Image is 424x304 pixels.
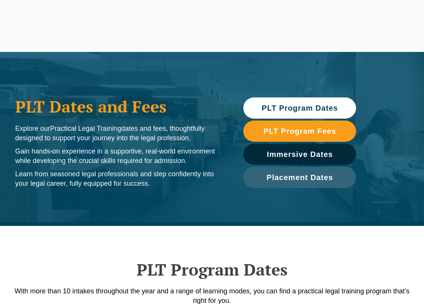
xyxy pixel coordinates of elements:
[243,144,356,165] a: Immersive Dates
[243,167,356,188] a: Placement Dates
[267,150,333,158] span: Immersive Dates
[15,124,228,143] p: Explore our dates and fees, thoughtfully designed to support your journey into the legal profession.
[243,97,356,119] a: PLT Program Dates
[15,97,228,116] h1: PLT Dates and Fees
[50,125,121,132] span: Practical Legal Training
[262,104,338,112] span: PLT Program Dates
[243,121,356,142] a: PLT Program Fees
[266,174,333,181] span: Placement Dates
[15,147,228,166] p: Gain hands-on experience in a supportive, real-world environment while developing the crucial ski...
[15,169,228,188] p: Learn from seasoned legal professionals and step confidently into your legal career, fully equipp...
[8,260,416,279] h2: PLT Program Dates
[263,127,336,135] span: PLT Program Fees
